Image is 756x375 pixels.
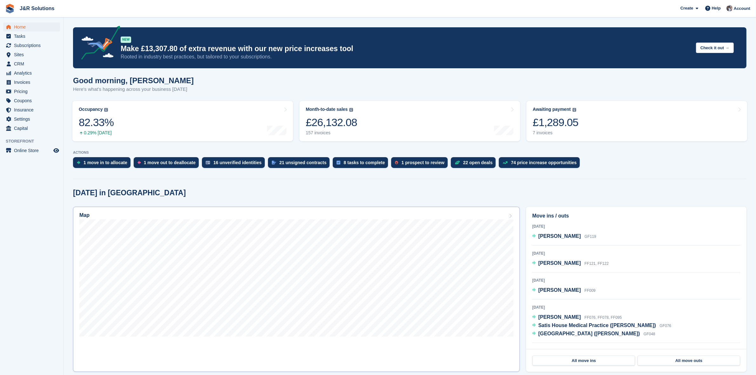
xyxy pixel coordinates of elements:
a: Occupancy 82.33% 0.29% [DATE] [72,101,293,141]
span: FF121, FF122 [585,261,609,266]
a: J&R Solutions [17,3,57,14]
a: Month-to-date sales £26,132.08 157 invoices [299,101,520,141]
img: verify_identity-adf6edd0f0f0b5bbfe63781bf79b02c33cf7c696d77639b501bdc392416b5a36.svg [206,161,210,164]
div: 21 unsigned contracts [279,160,327,165]
span: CRM [14,59,52,68]
h2: Move ins / outs [532,212,740,220]
h2: [DATE] in [GEOGRAPHIC_DATA] [73,189,186,197]
p: Make £13,307.80 of extra revenue with our new price increases tool [121,44,691,53]
div: NEW [121,37,131,43]
img: contract_signature_icon-13c848040528278c33f63329250d36e43548de30e8caae1d1a13099fd9432cc5.svg [272,161,276,164]
button: Check it out → [696,43,734,53]
span: Capital [14,124,52,133]
a: menu [3,59,60,68]
a: menu [3,115,60,124]
div: 82.33% [79,116,114,129]
a: 1 move out to deallocate [134,157,202,171]
span: [PERSON_NAME] [538,314,581,320]
div: 8 tasks to complete [344,160,385,165]
div: 16 unverified identities [213,160,262,165]
div: 7 invoices [533,130,579,136]
a: menu [3,78,60,87]
div: 1 prospect to review [401,160,444,165]
a: menu [3,69,60,77]
a: menu [3,32,60,41]
div: 22 open deals [463,160,493,165]
span: Satis House Medical Practice ([PERSON_NAME]) [538,323,656,328]
div: Month-to-date sales [306,107,348,112]
h2: Map [79,212,90,218]
div: [DATE] [532,278,740,283]
a: 1 move in to allocate [73,157,134,171]
span: Settings [14,115,52,124]
div: [DATE] [532,305,740,310]
span: Tasks [14,32,52,41]
span: GF076 [660,324,672,328]
img: stora-icon-8386f47178a22dfd0bd8f6a31ec36ba5ce8667c1dd55bd0f319d3a0aa187defe.svg [5,4,15,13]
a: [PERSON_NAME] FF009 [532,286,595,295]
a: Preview store [52,147,60,154]
a: [PERSON_NAME] GF119 [532,232,596,241]
span: Coupons [14,96,52,105]
p: Rooted in industry best practices, but tailored to your subscriptions. [121,53,691,60]
p: Here's what's happening across your business [DATE] [73,86,194,93]
div: 74 price increase opportunities [511,160,577,165]
h1: Good morning, [PERSON_NAME] [73,76,194,85]
p: ACTIONS [73,151,746,155]
span: [PERSON_NAME] [538,287,581,293]
span: FF009 [585,288,596,293]
a: 1 prospect to review [391,157,451,171]
img: icon-info-grey-7440780725fd019a000dd9b08b2336e03edf1995a4989e88bcd33f0948082b44.svg [572,108,576,112]
span: GF119 [585,234,596,239]
a: 21 unsigned contracts [268,157,333,171]
a: menu [3,50,60,59]
a: [PERSON_NAME] FF121, FF122 [532,259,609,268]
a: menu [3,124,60,133]
span: Insurance [14,105,52,114]
a: menu [3,87,60,96]
div: [DATE] [532,224,740,229]
a: Awaiting payment £1,289.05 7 invoices [526,101,747,141]
a: 8 tasks to complete [333,157,391,171]
span: Create [680,5,693,11]
a: [PERSON_NAME] FF076, FF078, FF095 [532,313,622,322]
span: Analytics [14,69,52,77]
img: move_outs_to_deallocate_icon-f764333ba52eb49d3ac5e1228854f67142a1ed5810a6f6cc68b1a99e826820c5.svg [137,161,141,164]
span: Account [734,5,750,12]
div: [DATE] [532,251,740,256]
span: [PERSON_NAME] [538,233,581,239]
span: Help [712,5,721,11]
div: [DATE] [532,348,740,354]
span: [PERSON_NAME] [538,260,581,266]
span: GF048 [644,332,655,336]
span: FF076, FF078, FF095 [585,315,622,320]
span: Storefront [6,138,63,144]
a: 16 unverified identities [202,157,268,171]
img: deal-1b604bf984904fb50ccaf53a9ad4b4a5d6e5aea283cecdc64d6e3604feb123c2.svg [455,160,460,165]
a: [GEOGRAPHIC_DATA] ([PERSON_NAME]) GF048 [532,330,655,338]
div: £26,132.08 [306,116,357,129]
img: icon-info-grey-7440780725fd019a000dd9b08b2336e03edf1995a4989e88bcd33f0948082b44.svg [104,108,108,112]
span: Sites [14,50,52,59]
img: move_ins_to_allocate_icon-fdf77a2bb77ea45bf5b3d319d69a93e2d87916cf1d5bf7949dd705db3b84f3ca.svg [77,161,80,164]
a: Satis House Medical Practice ([PERSON_NAME]) GF076 [532,322,671,330]
span: Invoices [14,78,52,87]
a: menu [3,146,60,155]
a: All move outs [638,356,740,366]
a: menu [3,41,60,50]
a: 22 open deals [451,157,499,171]
img: icon-info-grey-7440780725fd019a000dd9b08b2336e03edf1995a4989e88bcd33f0948082b44.svg [349,108,353,112]
a: menu [3,105,60,114]
img: price_increase_opportunities-93ffe204e8149a01c8c9dc8f82e8f89637d9d84a8eef4429ea346261dce0b2c0.svg [503,161,508,164]
div: 1 move in to allocate [84,160,127,165]
a: menu [3,23,60,31]
div: 157 invoices [306,130,357,136]
div: 0.29% [DATE] [79,130,114,136]
a: 74 price increase opportunities [499,157,583,171]
span: Subscriptions [14,41,52,50]
div: Awaiting payment [533,107,571,112]
div: Occupancy [79,107,103,112]
span: [GEOGRAPHIC_DATA] ([PERSON_NAME]) [538,331,640,336]
span: Online Store [14,146,52,155]
span: Pricing [14,87,52,96]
